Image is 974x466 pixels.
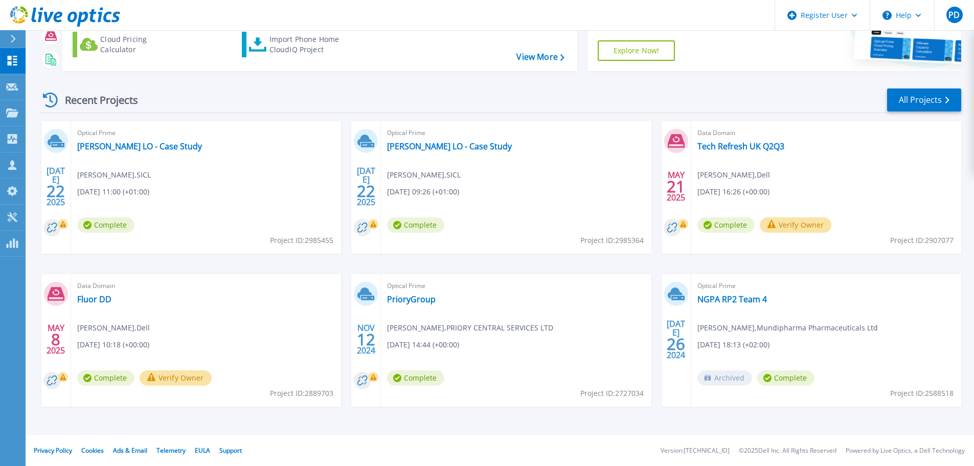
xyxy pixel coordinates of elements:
span: [DATE] 11:00 (+01:00) [77,186,149,197]
span: Complete [77,217,134,233]
a: NGPA RP2 Team 4 [697,294,767,304]
span: [PERSON_NAME] , PRIORY CENTRAL SERVICES LTD [387,322,553,334]
span: 26 [667,340,685,348]
span: 22 [357,187,375,195]
div: Import Phone Home CloudIQ Project [269,34,349,55]
span: Optical Prime [697,280,955,292]
a: [PERSON_NAME] LO - Case Study [77,141,202,151]
span: [DATE] 14:44 (+00:00) [387,339,459,350]
span: Complete [757,370,814,386]
span: Complete [77,370,134,386]
span: [PERSON_NAME] , Dell [77,322,150,334]
a: Privacy Policy [34,446,72,455]
li: © 2025 Dell Inc. All Rights Reserved [739,448,836,454]
div: [DATE] 2025 [356,168,376,205]
span: Complete [387,370,444,386]
button: Verify Owner [760,217,832,233]
span: [DATE] 16:26 (+00:00) [697,186,769,197]
span: Complete [387,217,444,233]
div: Recent Projects [39,87,152,113]
span: PD [948,11,960,19]
span: [PERSON_NAME] , SICL [77,169,151,181]
span: [PERSON_NAME] , SICL [387,169,461,181]
span: Project ID: 2588518 [890,388,954,399]
span: Project ID: 2889703 [270,388,333,399]
div: NOV 2024 [356,321,376,358]
span: [PERSON_NAME] , Mundipharma Pharmaceuticals Ltd [697,322,878,334]
span: Complete [697,217,755,233]
a: Ads & Email [113,446,147,455]
span: Optical Prime [387,280,645,292]
a: Tech Refresh UK Q2Q3 [697,141,784,151]
span: Project ID: 2907077 [890,235,954,246]
span: [DATE] 09:26 (+01:00) [387,186,459,197]
span: [PERSON_NAME] , Dell [697,169,770,181]
span: Project ID: 2985455 [270,235,333,246]
span: 8 [51,335,60,344]
a: Fluor DD [77,294,111,304]
span: [DATE] 10:18 (+00:00) [77,339,149,350]
span: Optical Prime [77,127,335,139]
li: Powered by Live Optics, a Dell Technology [846,448,965,454]
span: Project ID: 2727034 [580,388,644,399]
a: Telemetry [156,446,186,455]
span: Project ID: 2985364 [580,235,644,246]
span: Data Domain [77,280,335,292]
div: MAY 2025 [46,321,65,358]
a: Support [219,446,242,455]
span: 22 [47,187,65,195]
div: Cloud Pricing Calculator [100,34,182,55]
a: View More [516,52,564,62]
div: [DATE] 2024 [666,321,686,358]
div: [DATE] 2025 [46,168,65,205]
a: Explore Now! [598,40,675,61]
span: 12 [357,335,375,344]
a: PrioryGroup [387,294,436,304]
a: EULA [195,446,210,455]
button: Verify Owner [140,370,212,386]
li: Version: [TECHNICAL_ID] [661,448,730,454]
div: MAY 2025 [666,168,686,205]
span: 21 [667,182,685,191]
a: Cloud Pricing Calculator [73,32,187,57]
a: Cookies [81,446,104,455]
a: All Projects [887,88,961,112]
span: [DATE] 18:13 (+02:00) [697,339,769,350]
a: [PERSON_NAME] LO - Case Study [387,141,512,151]
span: Data Domain [697,127,955,139]
span: Archived [697,370,752,386]
span: Optical Prime [387,127,645,139]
